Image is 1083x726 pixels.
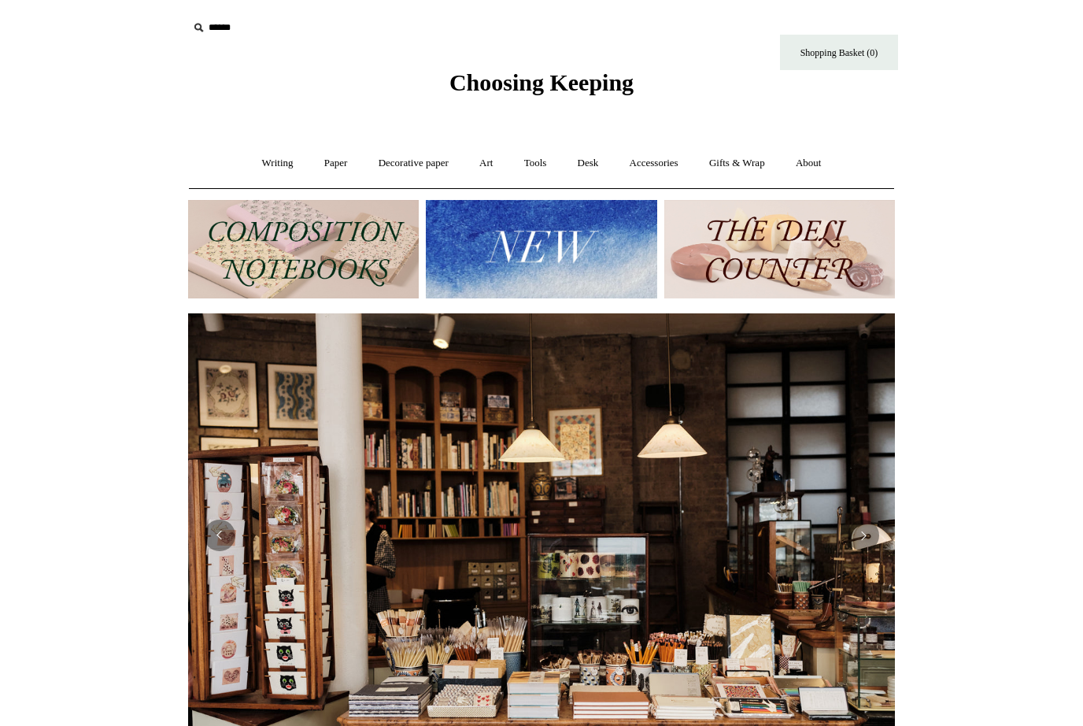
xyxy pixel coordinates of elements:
a: Paper [310,143,362,184]
a: Tools [510,143,561,184]
a: About [782,143,836,184]
a: Writing [248,143,308,184]
a: Shopping Basket (0) [780,35,898,70]
img: The Deli Counter [664,200,895,298]
a: Art [465,143,507,184]
a: Desk [564,143,613,184]
img: New.jpg__PID:f73bdf93-380a-4a35-bcfe-7823039498e1 [426,200,656,298]
span: Choosing Keeping [449,69,634,95]
a: Gifts & Wrap [695,143,779,184]
button: Next [848,520,879,551]
a: Choosing Keeping [449,82,634,93]
a: Decorative paper [364,143,463,184]
img: 202302 Composition ledgers.jpg__PID:69722ee6-fa44-49dd-a067-31375e5d54ec [188,200,419,298]
a: Accessories [615,143,693,184]
button: Previous [204,520,235,551]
